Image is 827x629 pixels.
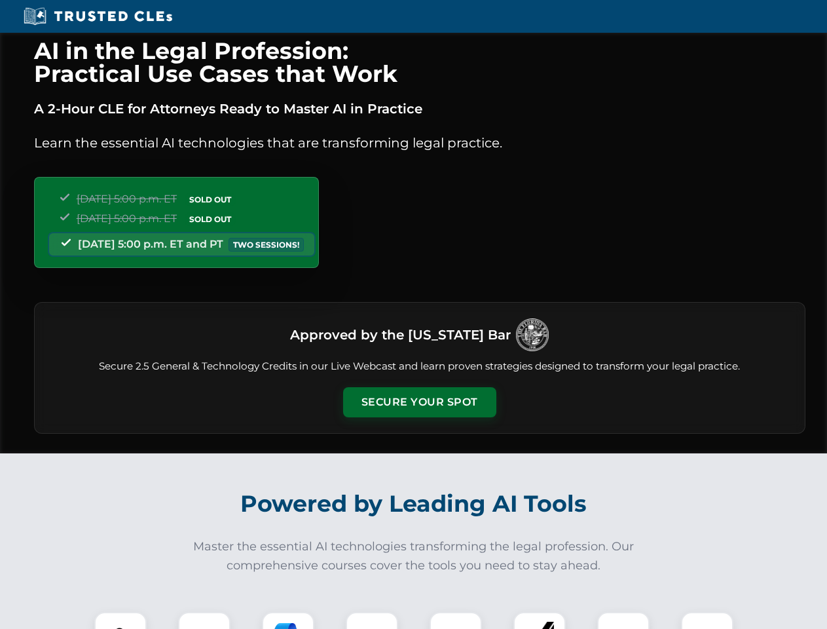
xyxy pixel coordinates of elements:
span: SOLD OUT [185,212,236,226]
h3: Approved by the [US_STATE] Bar [290,323,511,347]
p: Master the essential AI technologies transforming the legal profession. Our comprehensive courses... [185,537,643,575]
p: Secure 2.5 General & Technology Credits in our Live Webcast and learn proven strategies designed ... [50,359,789,374]
p: Learn the essential AI technologies that are transforming legal practice. [34,132,805,153]
h1: AI in the Legal Profession: Practical Use Cases that Work [34,39,805,85]
span: SOLD OUT [185,193,236,206]
span: [DATE] 5:00 p.m. ET [77,212,177,225]
button: Secure Your Spot [343,387,496,417]
p: A 2-Hour CLE for Attorneys Ready to Master AI in Practice [34,98,805,119]
h2: Powered by Leading AI Tools [51,481,777,527]
span: [DATE] 5:00 p.m. ET [77,193,177,205]
img: Logo [516,318,549,351]
img: Trusted CLEs [20,7,176,26]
